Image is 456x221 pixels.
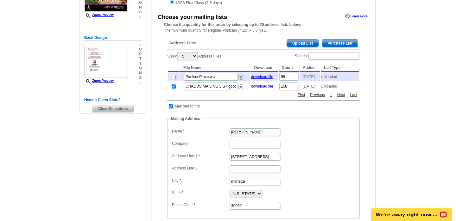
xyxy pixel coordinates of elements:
label: Address Line 2 [172,165,229,171]
th: File Name [180,64,250,72]
select: ShowAddress Files [177,52,198,60]
label: City [172,178,229,183]
div: Choose your mailing lists [158,13,227,21]
td: [DATE] [300,72,320,81]
img: delete.png [238,84,243,89]
label: Address Line 1 [172,153,229,159]
img: small-thumb.jpg [84,44,128,77]
a: Next [336,92,347,98]
a: download file [251,84,273,89]
span: n [139,71,142,76]
span: o [139,66,142,71]
a: Zoom Preview [84,13,114,17]
a: 1 [328,92,334,98]
span: » [139,15,142,19]
a: Remove this list [238,74,243,78]
span: s [139,10,142,15]
th: List Type [321,64,359,72]
td: [DATE] [300,82,320,91]
span: Purchase List [322,40,358,47]
th: Download [251,64,278,72]
span: Clear Selections [93,105,133,113]
a: download file [251,75,273,79]
img: delete.png [238,75,243,80]
th: Count [279,64,299,72]
a: Last [348,92,359,98]
a: Learn more [345,14,368,19]
label: State [172,190,229,196]
td: Uploaded [321,82,359,91]
iframe: LiveChat chat widget [367,201,456,221]
span: i [139,61,142,66]
span: p [139,52,142,57]
td: Uploaded [321,72,359,81]
a: Previous [308,92,326,98]
span: » [139,42,142,47]
h5: Need a Clean Slate? [84,97,142,103]
span: Upload List [287,40,318,47]
td: Mail one to me [174,103,200,109]
a: Zoom Preview [84,79,114,83]
h5: Back Design [84,35,142,41]
span: » [139,80,142,85]
input: Search: [308,52,359,60]
div: The minimum quantity for Regular Postcard (4.25" x 5.6")is 1. [151,22,376,33]
a: First [296,92,307,98]
label: Search: [295,52,360,60]
span: s [139,76,142,80]
a: Remove this list [238,83,243,88]
label: Name [172,128,229,134]
label: Show Address Files [167,52,221,61]
legend: Mailing Address [170,116,201,121]
th: Added [300,64,320,72]
span: t [139,57,142,61]
span: n [139,5,142,10]
span: o [139,0,142,5]
label: Postal Code [172,202,229,208]
span: Address Lists [169,40,196,46]
strong: Choose the quantity for this order by selecting up to 20 address lists below. [164,22,301,27]
label: Company [172,141,229,146]
span: o [139,47,142,52]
